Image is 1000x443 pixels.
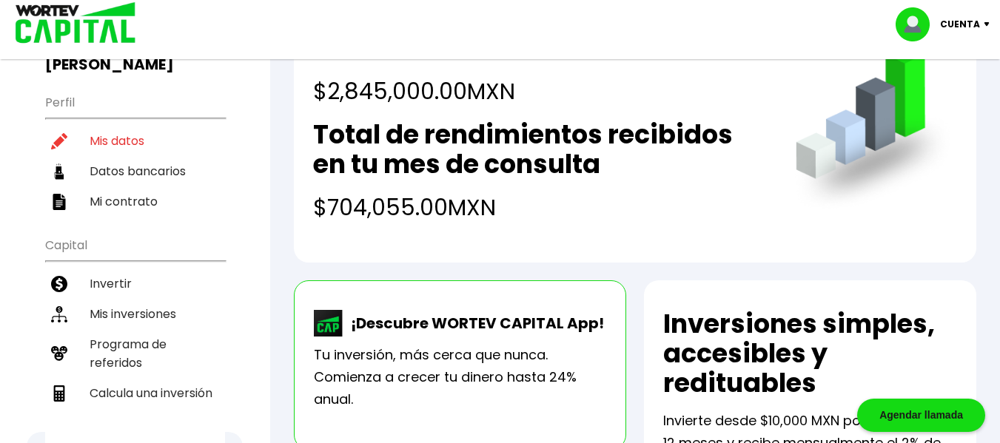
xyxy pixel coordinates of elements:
h4: $2,845,000.00 MXN [313,75,685,108]
img: contrato-icon.f2db500c.svg [51,194,67,210]
a: Datos bancarios [45,156,225,186]
h2: Total de rendimientos recibidos en tu mes de consulta [313,120,766,179]
a: Calcula una inversión [45,378,225,408]
a: Mis datos [45,126,225,156]
h2: Inversiones simples, accesibles y redituables [663,309,957,398]
img: datos-icon.10cf9172.svg [51,163,67,180]
p: ¡Descubre WORTEV CAPITAL App! [343,312,604,334]
ul: Perfil [45,86,225,217]
h4: $704,055.00 MXN [313,191,766,224]
p: Tu inversión, más cerca que nunca. Comienza a crecer tu dinero hasta 24% anual. [314,344,606,410]
img: invertir-icon.b3b967d7.svg [51,276,67,292]
b: [PERSON_NAME] [45,54,174,75]
img: editar-icon.952d3147.svg [51,133,67,149]
img: wortev-capital-app-icon [314,310,343,337]
img: grafica.516fef24.png [789,45,957,213]
img: inversiones-icon.6695dc30.svg [51,306,67,322]
div: Agendar llamada [857,399,985,432]
a: Programa de referidos [45,329,225,378]
a: Mis inversiones [45,299,225,329]
img: calculadora-icon.17d418c4.svg [51,385,67,402]
img: profile-image [896,7,940,41]
h3: Buen día, [45,37,225,74]
p: Cuenta [940,13,980,35]
a: Invertir [45,268,225,299]
img: recomiendanos-icon.9b8e9327.svg [51,345,67,362]
img: icon-down [980,22,1000,27]
a: Mi contrato [45,186,225,217]
h2: Total de inversiones activas [313,33,685,63]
